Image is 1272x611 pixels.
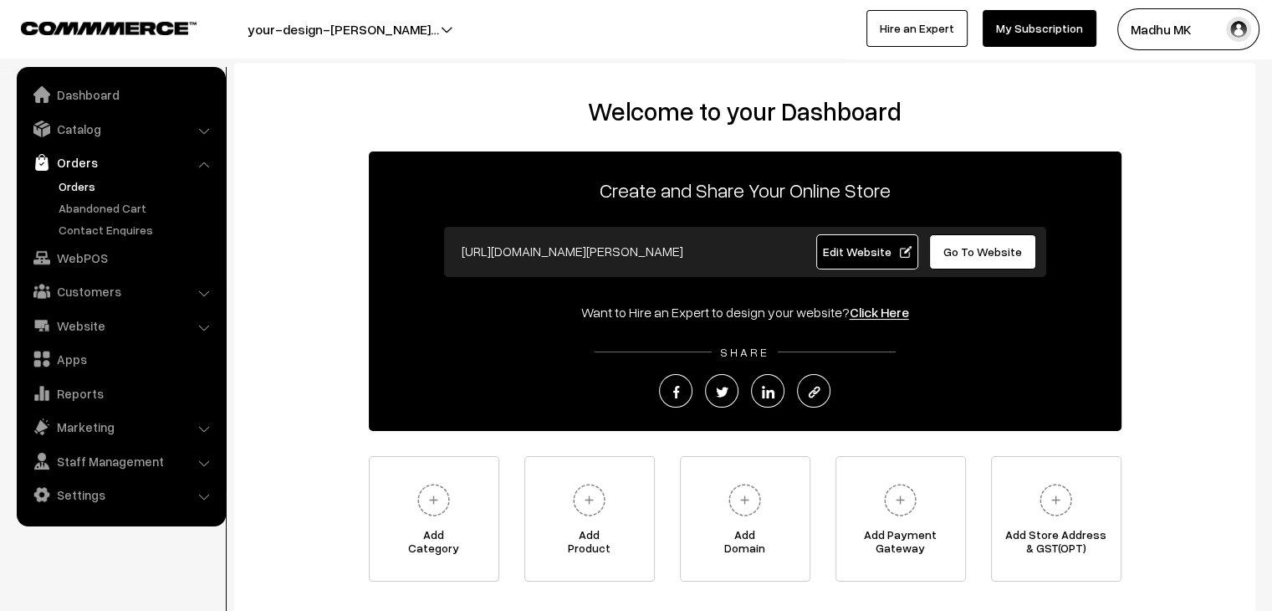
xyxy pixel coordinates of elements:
a: Click Here [850,304,909,321]
a: WebPOS [21,243,220,273]
a: Edit Website [816,234,918,270]
button: your-design-[PERSON_NAME]… [189,8,498,50]
span: Add Product [525,528,654,562]
span: Edit Website [822,244,912,259]
a: AddDomain [680,456,810,582]
a: Add PaymentGateway [835,456,966,582]
span: Go To Website [943,244,1022,259]
a: Dashboard [21,80,220,110]
img: plus.svg [411,477,457,523]
a: Customers [21,276,220,306]
img: plus.svg [566,477,612,523]
a: Add Store Address& GST(OPT) [991,456,1121,582]
a: Settings [21,480,220,510]
img: plus.svg [722,477,768,523]
img: plus.svg [1033,477,1079,523]
a: Website [21,311,220,341]
button: Madhu MK [1117,8,1259,50]
span: Add Category [370,528,498,562]
a: Hire an Expert [866,10,968,47]
a: Contact Enquires [54,221,220,239]
img: COMMMERCE [21,22,197,34]
a: Catalog [21,114,220,144]
a: Orders [21,147,220,177]
a: Reports [21,378,220,408]
a: My Subscription [983,10,1096,47]
span: Add Store Address & GST(OPT) [992,528,1121,562]
a: Apps [21,344,220,374]
h2: Welcome to your Dashboard [251,96,1239,126]
a: COMMMERCE [21,17,167,37]
img: user [1226,17,1251,42]
a: AddCategory [369,456,499,582]
p: Create and Share Your Online Store [369,175,1121,205]
a: Staff Management [21,446,220,476]
span: SHARE [712,345,778,359]
div: Want to Hire an Expert to design your website? [369,302,1121,322]
a: AddProduct [524,456,655,582]
span: Add Payment Gateway [836,528,965,562]
a: Abandoned Cart [54,199,220,217]
a: Orders [54,177,220,195]
a: Go To Website [929,234,1037,270]
img: plus.svg [877,477,923,523]
a: Marketing [21,412,220,442]
span: Add Domain [681,528,810,562]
